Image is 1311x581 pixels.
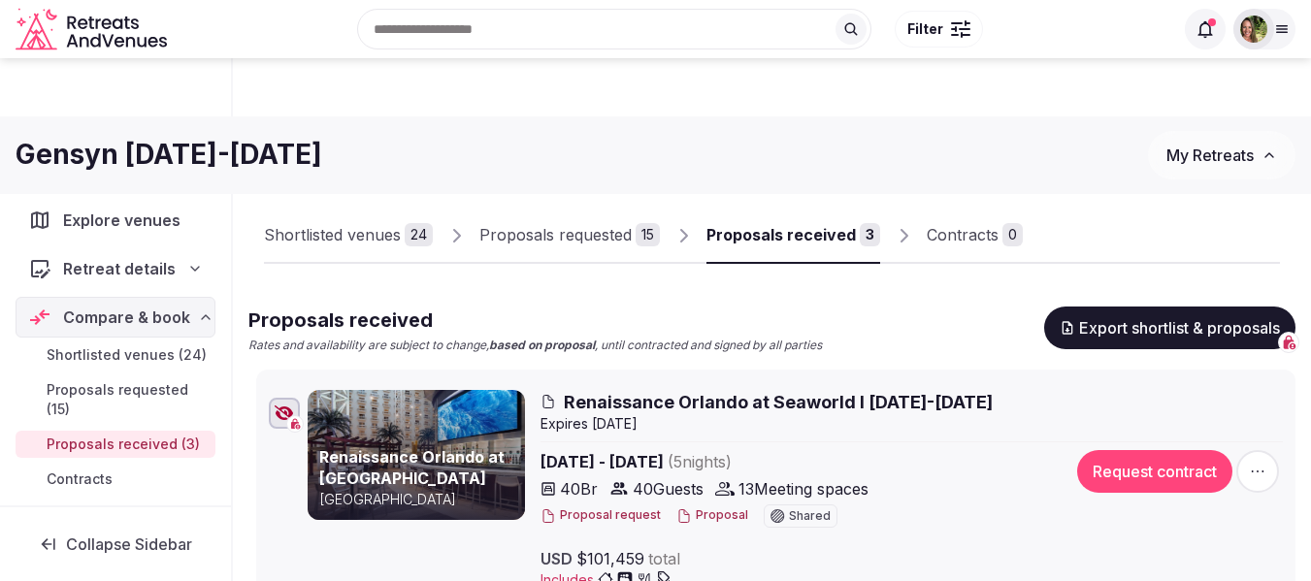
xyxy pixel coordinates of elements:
span: Renaissance Orlando at Seaworld I [DATE]-[DATE] [564,390,993,414]
a: Shortlisted venues (24) [16,341,215,369]
div: Proposals received [706,223,856,246]
button: Request contract [1077,450,1232,493]
span: Collapse Sidebar [66,534,192,554]
span: Shortlisted venues (24) [47,345,207,365]
a: Proposals received (3) [16,431,215,458]
div: Expire s [DATE] [541,414,1283,434]
svg: Retreats and Venues company logo [16,8,171,51]
span: $101,459 [576,547,644,570]
a: Proposals requested15 [479,208,660,264]
span: Filter [907,19,943,39]
p: Rates and availability are subject to change, , until contracted and signed by all parties [248,338,822,354]
span: Contracts [47,469,113,489]
span: Shared [789,510,831,522]
div: Contracts [927,223,999,246]
strong: based on proposal [489,338,595,352]
span: 40 Guests [633,477,704,500]
span: Explore venues [63,209,188,232]
div: Proposals requested [479,223,632,246]
a: Contracts [16,466,215,493]
a: Contracts0 [927,208,1023,264]
span: [DATE] - [DATE] [541,450,1050,473]
a: Proposals received3 [706,208,880,264]
span: Proposals received (3) [47,435,200,454]
a: Notifications [16,504,215,545]
button: Export shortlist & proposals [1044,307,1295,349]
div: 0 [1002,223,1023,246]
button: Proposal request [541,507,661,524]
button: My Retreats [1148,131,1295,179]
span: ( 5 night s ) [668,452,732,471]
div: Shortlisted venues [264,223,401,246]
a: Shortlisted venues24 [264,208,433,264]
div: 24 [405,223,433,246]
span: 40 Br [560,477,598,500]
span: My Retreats [1166,145,1254,165]
div: 3 [860,223,880,246]
a: Explore venues [16,200,215,241]
span: Proposals requested (15) [47,380,208,419]
h1: Gensyn [DATE]-[DATE] [16,136,322,174]
div: 15 [636,223,660,246]
span: Retreat details [63,257,176,280]
button: Filter [895,11,983,48]
span: 13 Meeting spaces [738,477,869,500]
img: Shay Tippie [1240,16,1267,43]
a: Renaissance Orlando at [GEOGRAPHIC_DATA] [319,447,505,488]
button: Proposal [676,507,748,524]
button: Collapse Sidebar [16,523,215,565]
span: Compare & book [63,306,190,329]
a: Visit the homepage [16,8,171,51]
p: [GEOGRAPHIC_DATA] [319,490,521,509]
a: Proposals requested (15) [16,376,215,423]
span: total [648,547,680,570]
span: USD [541,547,573,570]
h2: Proposals received [248,307,822,334]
